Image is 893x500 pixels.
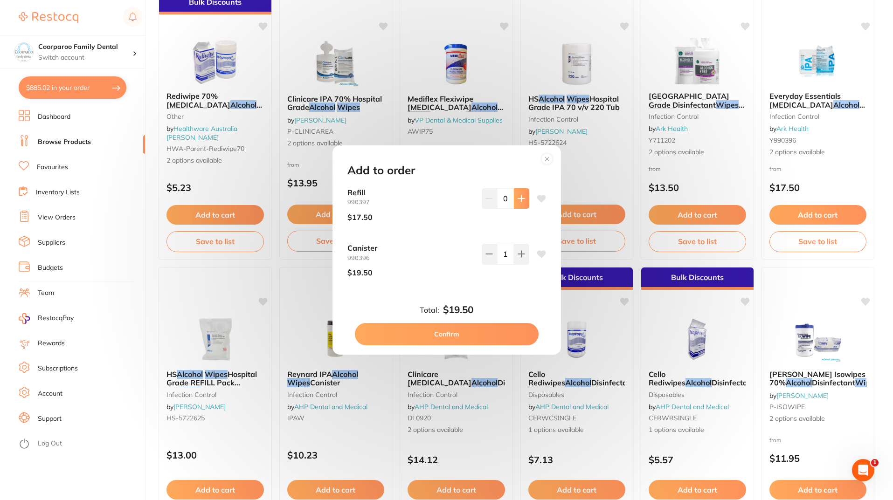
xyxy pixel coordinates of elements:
[347,164,415,177] h2: Add to order
[347,213,373,221] p: $17.50
[852,459,874,481] iframe: Intercom live chat
[347,199,474,205] small: 990397
[420,306,439,314] label: Total:
[347,188,474,197] b: Refill
[443,304,473,315] b: $19.50
[347,244,474,252] b: Canister
[871,459,879,466] span: 1
[347,254,474,261] small: 990396
[355,323,539,345] button: Confirm
[347,268,373,277] p: $19.50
